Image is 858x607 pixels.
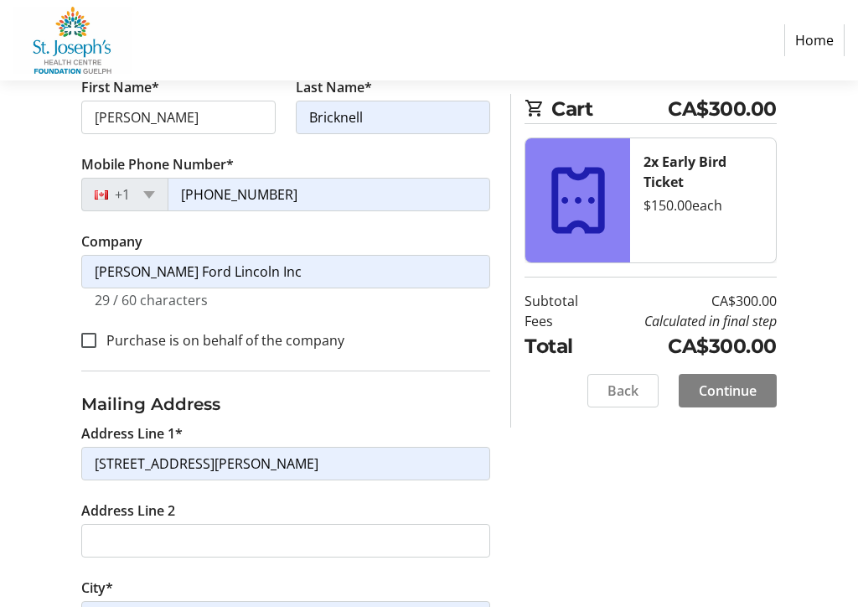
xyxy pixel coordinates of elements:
span: Cart [551,94,668,123]
strong: 2x Early Bird Ticket [643,153,726,191]
td: Total [525,331,597,361]
input: Address [81,447,490,480]
button: Continue [679,374,777,407]
label: City* [81,578,113,598]
label: Mobile Phone Number* [81,154,234,174]
span: Continue [699,381,757,401]
label: First Name* [81,77,159,97]
label: Purchase is on behalf of the company [96,330,344,350]
span: Back [607,381,638,401]
label: Address Line 1* [81,423,183,444]
td: CA$300.00 [597,291,777,311]
tr-character-limit: 29 / 60 characters [95,291,208,309]
td: Subtotal [525,291,597,311]
td: Calculated in final step [597,311,777,331]
h3: Mailing Address [81,392,490,417]
button: Back [587,374,659,407]
input: (506) 234-5678 [168,178,490,211]
div: $150.00 each [643,195,762,215]
td: Fees [525,311,597,331]
a: Home [784,24,845,56]
img: St. Joseph's Health Centre Foundation Guelph's Logo [13,7,132,74]
label: Last Name* [296,77,372,97]
td: CA$300.00 [597,331,777,361]
label: Address Line 2 [81,501,175,521]
label: Company [81,231,142,252]
span: CA$300.00 [668,94,777,123]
